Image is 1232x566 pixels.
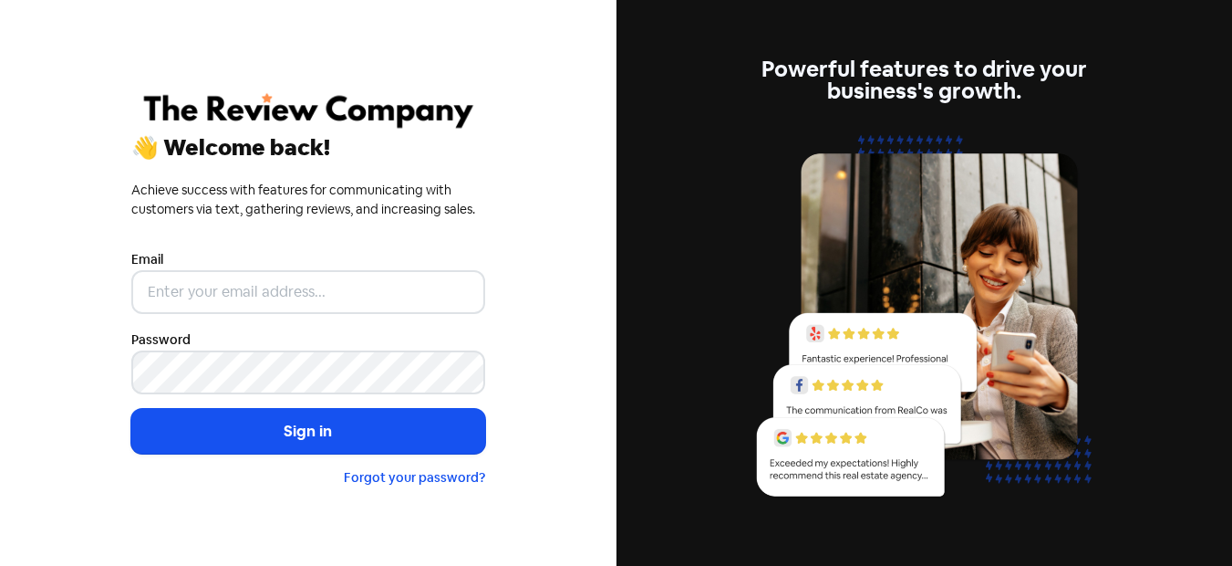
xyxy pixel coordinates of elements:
[131,137,485,159] div: 👋 Welcome back!
[131,330,191,350] label: Password
[131,270,485,314] input: Enter your email address...
[131,181,485,219] div: Achieve success with features for communicating with customers via text, gathering reviews, and i...
[344,469,485,486] a: Forgot your password?
[131,250,163,269] label: Email
[747,124,1101,518] img: reviews
[747,58,1101,102] div: Powerful features to drive your business's growth.
[131,409,485,455] button: Sign in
